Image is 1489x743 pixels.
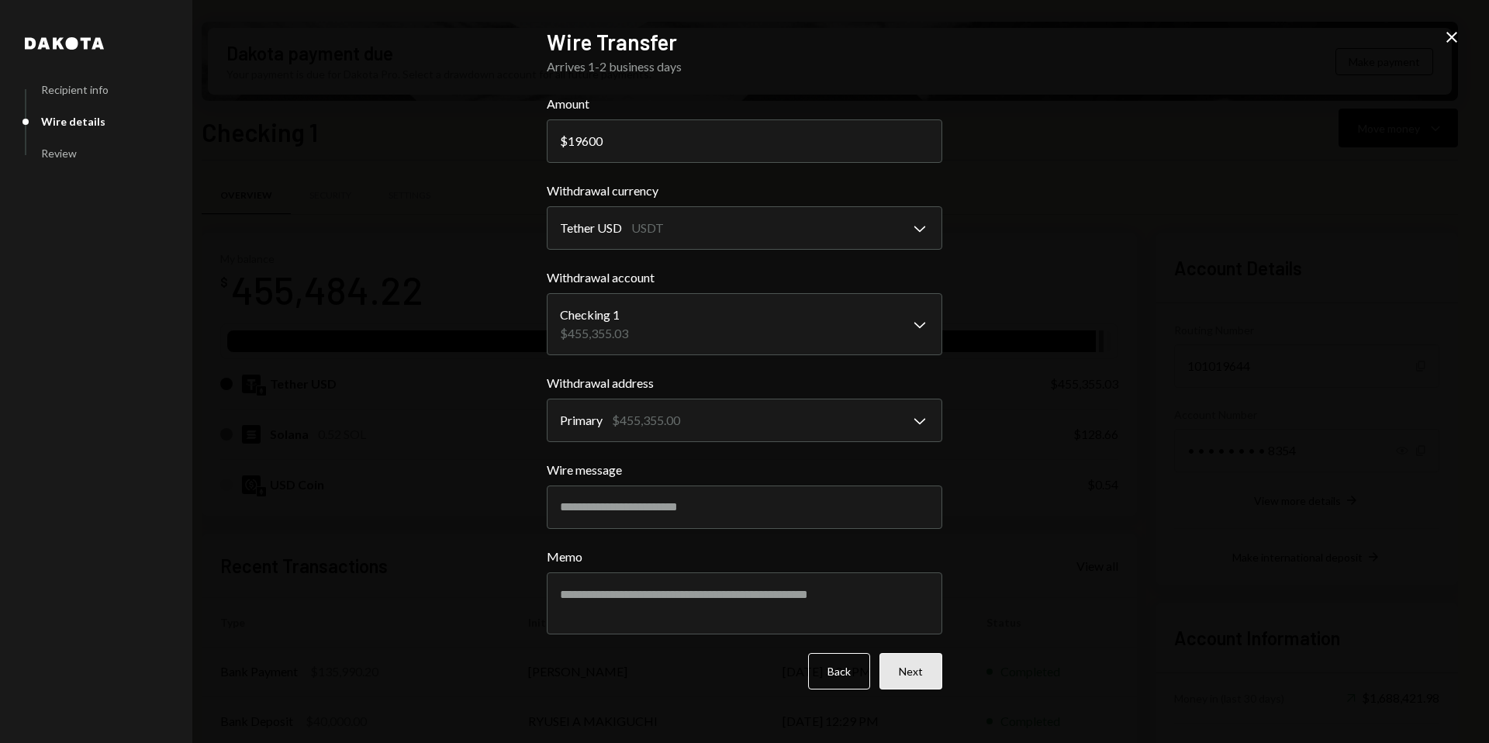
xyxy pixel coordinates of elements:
button: Next [879,653,942,689]
label: Withdrawal account [547,268,942,287]
label: Withdrawal address [547,374,942,392]
label: Amount [547,95,942,113]
div: USDT [631,219,664,237]
button: Back [808,653,870,689]
div: $455,355.00 [612,411,680,430]
div: Recipient info [41,83,109,96]
h2: Wire Transfer [547,27,942,57]
label: Wire message [547,461,942,479]
div: Review [41,147,77,160]
button: Withdrawal currency [547,206,942,250]
div: $ [560,133,568,148]
button: Withdrawal account [547,293,942,355]
div: Wire details [41,115,105,128]
label: Memo [547,548,942,566]
input: 0.00 [547,119,942,163]
div: Arrives 1-2 business days [547,57,942,76]
button: Withdrawal address [547,399,942,442]
label: Withdrawal currency [547,181,942,200]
